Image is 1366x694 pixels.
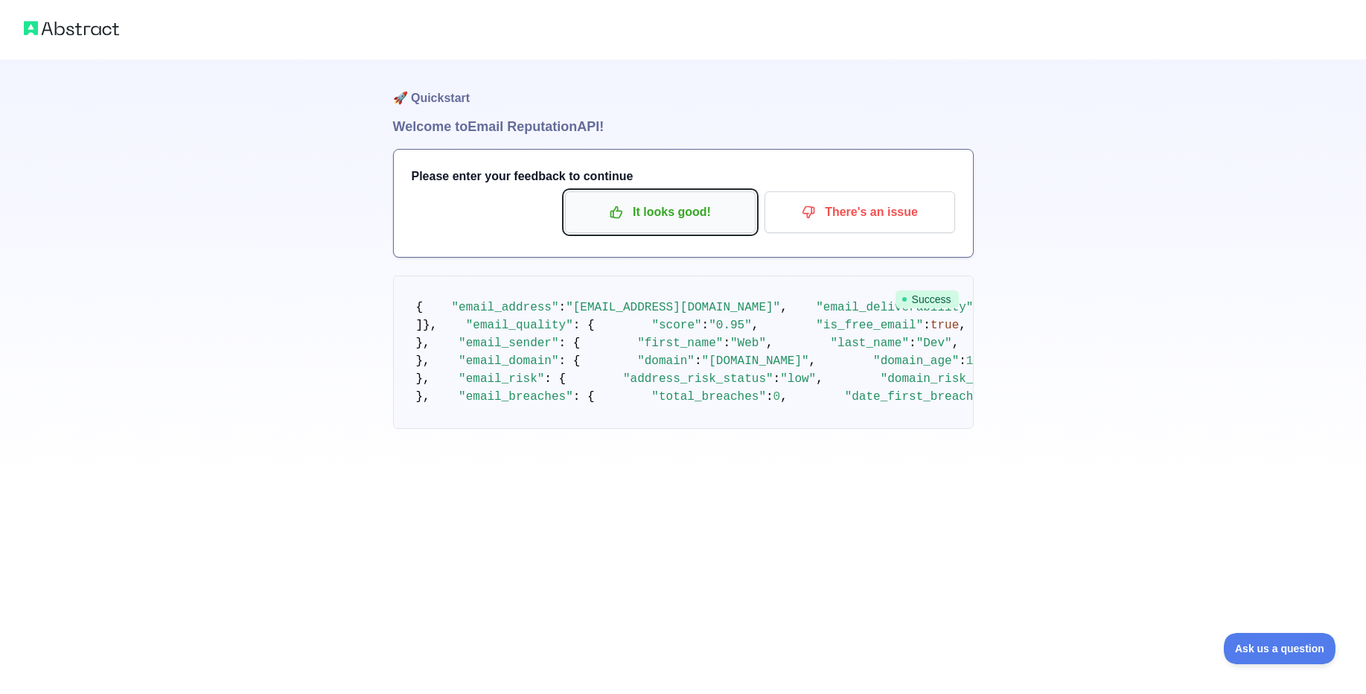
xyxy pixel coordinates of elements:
[709,319,752,332] span: "0.95"
[780,301,788,314] span: ,
[393,60,974,116] h1: 🚀 Quickstart
[544,372,566,386] span: : {
[623,372,773,386] span: "address_risk_status"
[412,168,955,185] h3: Please enter your feedback to continue
[452,301,559,314] span: "email_address"
[573,390,595,404] span: : {
[959,319,966,332] span: ,
[702,354,809,368] span: "[DOMAIN_NAME]"
[695,354,702,368] span: :
[559,301,566,314] span: :
[873,354,959,368] span: "domain_age"
[780,372,816,386] span: "low"
[809,354,817,368] span: ,
[830,337,909,350] span: "last_name"
[651,390,766,404] span: "total_breaches"
[766,390,773,404] span: :
[637,354,695,368] span: "domain"
[909,337,916,350] span: :
[459,354,558,368] span: "email_domain"
[651,319,701,332] span: "score"
[566,301,780,314] span: "[EMAIL_ADDRESS][DOMAIN_NAME]"
[881,372,1024,386] span: "domain_risk_status"
[765,191,955,233] button: There's an issue
[393,116,974,137] h1: Welcome to Email Reputation API!
[1224,633,1336,664] iframe: Toggle Customer Support
[816,319,923,332] span: "is_free_email"
[931,319,959,332] span: true
[466,319,573,332] span: "email_quality"
[959,354,966,368] span: :
[952,337,960,350] span: ,
[780,390,788,404] span: ,
[896,290,959,308] span: Success
[966,354,1002,368] span: 11006
[816,301,973,314] span: "email_deliverability"
[459,390,573,404] span: "email_breaches"
[773,372,781,386] span: :
[845,390,995,404] span: "date_first_breached"
[916,337,952,350] span: "Dev"
[459,372,544,386] span: "email_risk"
[730,337,766,350] span: "Web"
[24,18,119,39] img: Abstract logo
[573,319,595,332] span: : {
[565,191,756,233] button: It looks good!
[923,319,931,332] span: :
[576,200,744,225] p: It looks good!
[459,337,558,350] span: "email_sender"
[773,390,781,404] span: 0
[752,319,759,332] span: ,
[816,372,823,386] span: ,
[559,354,581,368] span: : {
[723,337,730,350] span: :
[416,301,424,314] span: {
[766,337,773,350] span: ,
[559,337,581,350] span: : {
[637,337,723,350] span: "first_name"
[702,319,709,332] span: :
[776,200,944,225] p: There's an issue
